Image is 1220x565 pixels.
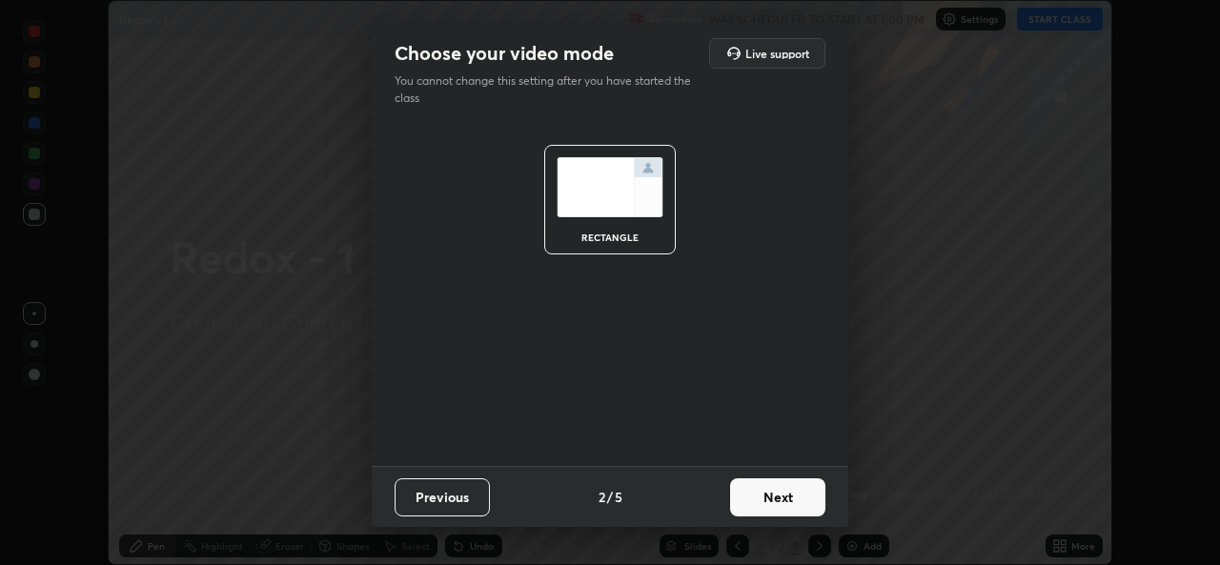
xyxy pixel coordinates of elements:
[599,487,605,507] h4: 2
[607,487,613,507] h4: /
[395,41,614,66] h2: Choose your video mode
[730,478,825,516] button: Next
[572,232,648,242] div: rectangle
[395,72,703,107] p: You cannot change this setting after you have started the class
[745,48,809,59] h5: Live support
[557,157,663,217] img: normalScreenIcon.ae25ed63.svg
[395,478,490,516] button: Previous
[615,487,622,507] h4: 5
